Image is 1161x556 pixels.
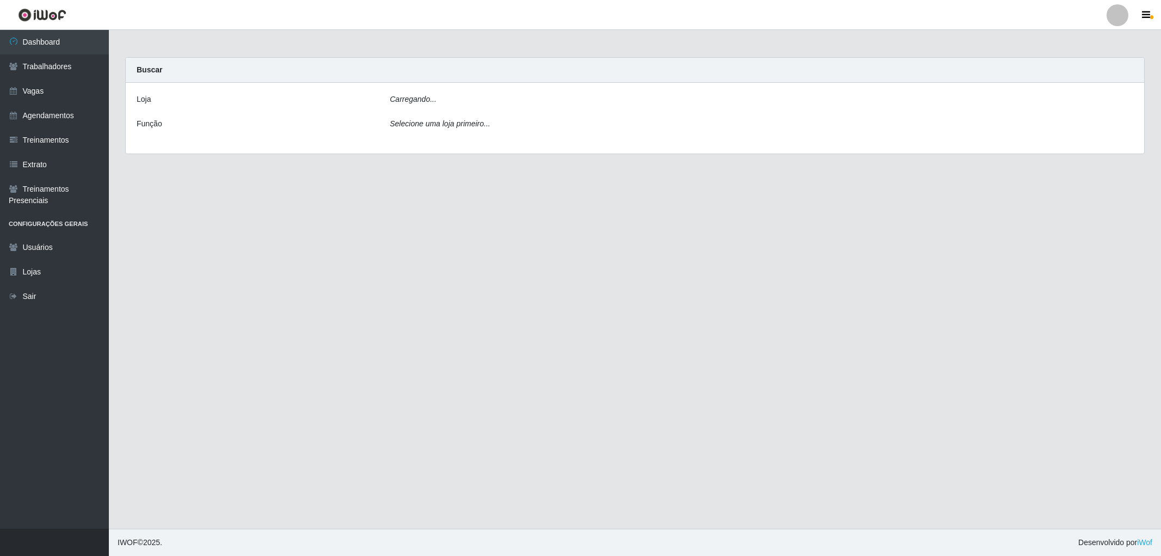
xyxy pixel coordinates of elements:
span: Desenvolvido por [1078,537,1152,548]
a: iWof [1137,538,1152,547]
i: Carregando... [390,95,437,103]
img: CoreUI Logo [18,8,66,22]
label: Função [137,118,162,130]
span: © 2025 . [118,537,162,548]
i: Selecione uma loja primeiro... [390,119,490,128]
span: IWOF [118,538,138,547]
label: Loja [137,94,151,105]
strong: Buscar [137,65,162,74]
